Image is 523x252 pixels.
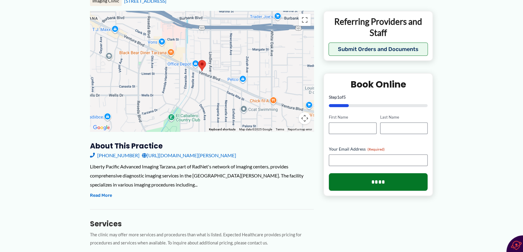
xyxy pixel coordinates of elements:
div: Liberty Pacific Advanced Imaging Tarzana, part of RadNet's network of imaging centers, provides c... [90,162,314,189]
img: Google [91,124,111,132]
label: Last Name [380,114,428,120]
p: Referring Providers and Staff [329,16,428,38]
p: Step of [329,95,428,99]
h3: About this practice [90,141,314,151]
a: Open this area in Google Maps (opens a new window) [91,124,111,132]
span: 1 [337,94,339,100]
h2: Book Online [329,78,428,90]
label: First Name [329,114,376,120]
label: Your Email Address [329,146,428,152]
button: Submit Orders and Documents [329,43,428,56]
span: Map data ©2025 Google [239,128,272,131]
button: Toggle fullscreen view [299,14,311,26]
h3: Services [90,219,314,228]
span: 5 [343,94,346,100]
button: Map camera controls [299,112,311,124]
a: Terms (opens in new tab) [276,128,284,131]
span: (Required) [367,147,385,152]
button: Keyboard shortcuts [209,127,236,132]
button: Read More [90,192,112,199]
a: [URL][DOMAIN_NAME][PERSON_NAME] [142,151,236,160]
a: Report a map error [288,128,312,131]
a: [PHONE_NUMBER] [90,151,140,160]
p: The clinic may offer more services and procedures than what is listed. Expected Healthcare provid... [90,231,314,247]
